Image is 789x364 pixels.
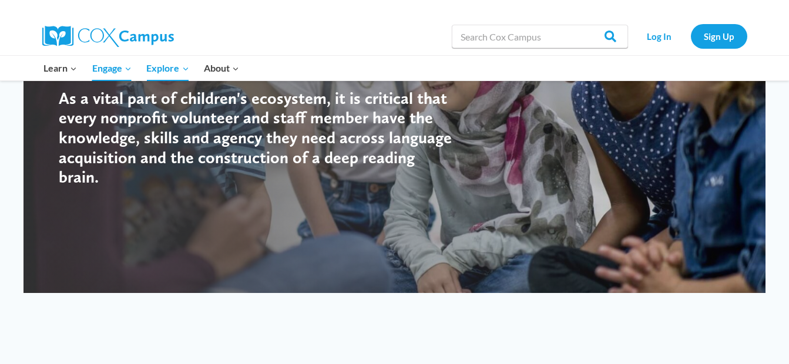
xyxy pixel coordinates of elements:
[634,24,685,48] a: Log In
[196,56,247,80] button: Child menu of About
[452,25,628,48] input: Search Cox Campus
[36,56,247,80] nav: Primary Navigation
[36,56,85,80] button: Child menu of Learn
[59,89,452,187] h4: As a vital part of children's ecosystem, it is critical that every nonprofit volunteer and staff ...
[691,24,747,48] a: Sign Up
[42,26,174,47] img: Cox Campus
[85,56,139,80] button: Child menu of Engage
[139,56,197,80] button: Child menu of Explore
[634,24,747,48] nav: Secondary Navigation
